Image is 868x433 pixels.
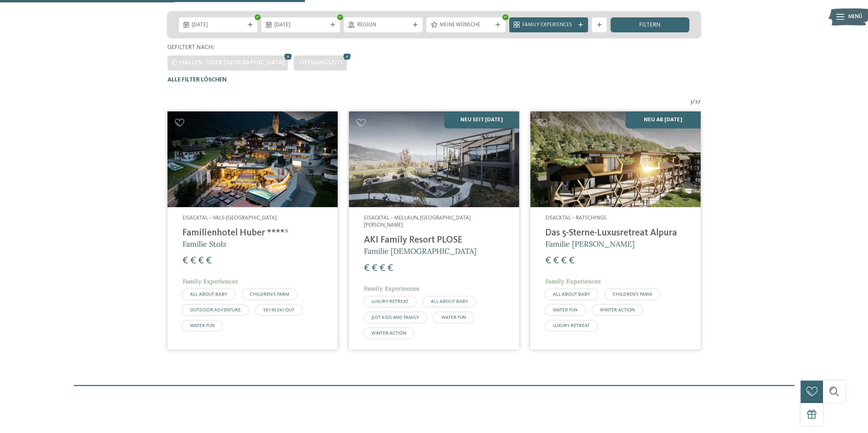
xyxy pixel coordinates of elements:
span: SKI-IN SKI-OUT [263,308,294,312]
span: [DATE] [275,21,327,29]
img: Familienhotels gesucht? Hier findet ihr die besten! [530,111,701,207]
span: Alle Filter löschen [167,77,227,83]
span: Meine Wünsche [440,21,492,29]
span: Familie Stolz [182,239,226,249]
span: CHILDREN’S FARM [250,292,289,297]
span: € [553,256,559,266]
span: Öffnungszeit [299,60,343,66]
span: WATER FUN [190,323,215,328]
span: WINTER ACTION [600,308,635,312]
span: Family Experiences [364,284,420,292]
a: Familienhotels gesucht? Hier findet ihr die besten! Neu ab [DATE] Eisacktal – Ratschings Das 5-St... [530,111,701,350]
span: € [380,263,385,273]
span: 27 [695,98,701,106]
span: ALL ABOUT BABY [431,299,468,304]
span: Region [357,21,410,29]
span: WINTER ACTION [371,331,406,336]
span: € [190,256,196,266]
span: [DATE] [192,21,244,29]
span: LUXURY RETREAT [371,299,408,304]
span: € [372,263,378,273]
span: ALL ABOUT BABY [553,292,590,297]
span: JUST KIDS AND FAMILY [371,315,419,320]
span: Family Experiences [182,277,238,285]
span: € [561,256,567,266]
a: Familienhotels gesucht? Hier findet ihr die besten! Eisacktal – Vals-[GEOGRAPHIC_DATA] Familienho... [167,111,338,350]
img: Familienhotels gesucht? Hier findet ihr die besten! [167,111,338,207]
span: € [545,256,551,266]
span: CHILDREN’S FARM [613,292,652,297]
span: Family Experiences [522,21,575,29]
span: filtern [639,22,661,28]
span: Hallen- oder [GEOGRAPHIC_DATA] [179,60,284,66]
span: LUXURY RETREAT [553,323,590,328]
span: € [182,256,188,266]
span: € [198,256,204,266]
h4: AKI Family Resort PLOSE [364,235,504,246]
span: Eisacktal – Mellaun, [GEOGRAPHIC_DATA][PERSON_NAME] [364,215,471,228]
span: Family Experiences [545,277,601,285]
span: 3 [690,98,693,106]
span: € [569,256,575,266]
span: € [206,256,212,266]
span: Familie [DEMOGRAPHIC_DATA] [364,246,476,256]
span: WATER FUN [441,315,466,320]
h4: Familienhotel Huber ****ˢ [182,228,323,239]
span: Eisacktal – Vals-[GEOGRAPHIC_DATA] [182,215,277,221]
span: ALL ABOUT BABY [190,292,227,297]
a: Familienhotels gesucht? Hier findet ihr die besten! NEU seit [DATE] Eisacktal – Mellaun, [GEOGRAP... [349,111,519,350]
span: € [364,263,370,273]
span: € [387,263,393,273]
span: WATER FUN [553,308,577,312]
h4: Das 5-Sterne-Luxusretreat Alpura [545,228,686,239]
span: Eisacktal – Ratschings [545,215,606,221]
span: / [693,98,695,106]
span: Gefiltert nach: [167,45,214,50]
span: OUTDOOR ADVENTURE [190,308,241,312]
span: Familie [PERSON_NAME] [545,239,635,249]
img: Familienhotels gesucht? Hier findet ihr die besten! [349,111,519,207]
